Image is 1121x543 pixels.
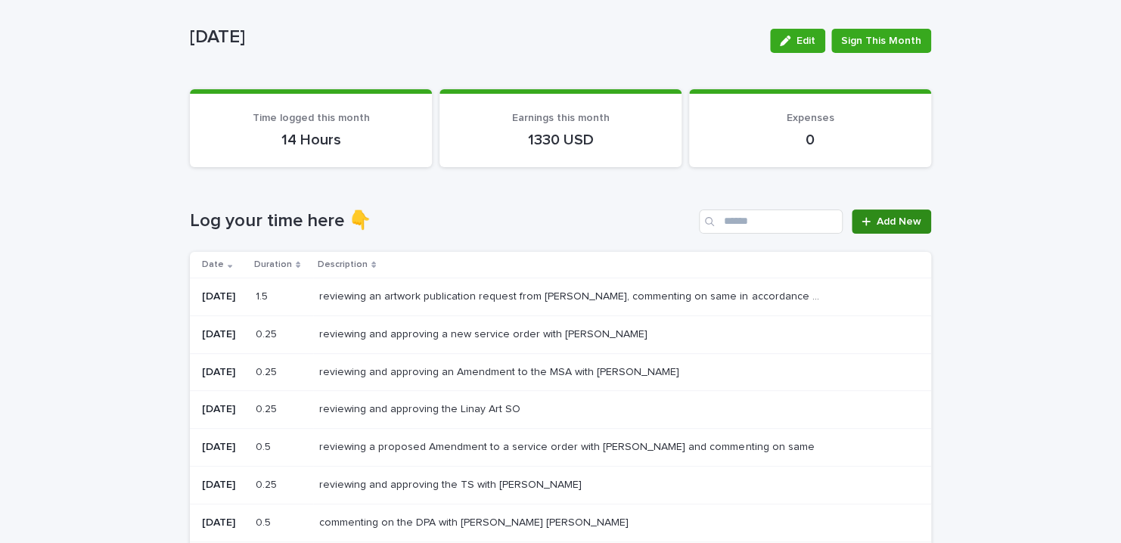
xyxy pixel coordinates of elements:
[254,256,292,273] p: Duration
[256,363,280,379] p: 0.25
[202,403,244,416] p: [DATE]
[256,400,280,416] p: 0.25
[202,256,224,273] p: Date
[852,209,931,234] a: Add New
[319,325,651,341] p: reviewing and approving a new service order with [PERSON_NAME]
[256,438,274,454] p: 0.5
[190,429,931,467] tr: [DATE]0.50.5 reviewing a proposed Amendment to a service order with [PERSON_NAME] and commenting ...
[202,328,244,341] p: [DATE]
[458,131,663,149] p: 1330 USD
[786,113,834,123] span: Expenses
[190,391,931,429] tr: [DATE]0.250.25 reviewing and approving the Linay Art SOreviewing and approving the Linay Art SO
[202,441,244,454] p: [DATE]
[699,209,843,234] input: Search
[256,514,274,529] p: 0.5
[831,29,931,53] button: Sign This Month
[252,113,369,123] span: Time logged this month
[319,363,682,379] p: reviewing and approving an Amendment to the MSA with [PERSON_NAME]
[841,33,921,48] span: Sign This Month
[707,131,913,149] p: 0
[190,26,758,48] p: [DATE]
[190,353,931,391] tr: [DATE]0.250.25 reviewing and approving an Amendment to the MSA with [PERSON_NAME]reviewing and ap...
[318,256,368,273] p: Description
[319,287,827,303] p: reviewing an artwork publication request from Mohammadkazem Safarzadegan, commenting on same in a...
[190,315,931,353] tr: [DATE]0.250.25 reviewing and approving a new service order with [PERSON_NAME]reviewing and approv...
[256,287,271,303] p: 1.5
[256,325,280,341] p: 0.25
[202,517,244,529] p: [DATE]
[190,278,931,315] tr: [DATE]1.51.5 reviewing an artwork publication request from [PERSON_NAME], commenting on same in a...
[202,290,244,303] p: [DATE]
[190,466,931,504] tr: [DATE]0.250.25 reviewing and approving the TS with [PERSON_NAME]reviewing and approving the TS wi...
[190,504,931,541] tr: [DATE]0.50.5 commenting on the DPA with [PERSON_NAME] [PERSON_NAME]commenting on the DPA with [PE...
[770,29,825,53] button: Edit
[319,476,585,492] p: reviewing and approving the TS with [PERSON_NAME]
[202,479,244,492] p: [DATE]
[511,113,609,123] span: Earnings this month
[319,514,632,529] p: commenting on the DPA with [PERSON_NAME] [PERSON_NAME]
[256,476,280,492] p: 0.25
[208,131,414,149] p: 14 Hours
[796,36,815,46] span: Edit
[202,366,244,379] p: [DATE]
[190,210,693,232] h1: Log your time here 👇
[319,400,523,416] p: reviewing and approving the Linay Art SO
[319,438,817,454] p: reviewing a proposed Amendment to a service order with Mohammadkazem Safarzadegan and commenting ...
[877,216,921,227] span: Add New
